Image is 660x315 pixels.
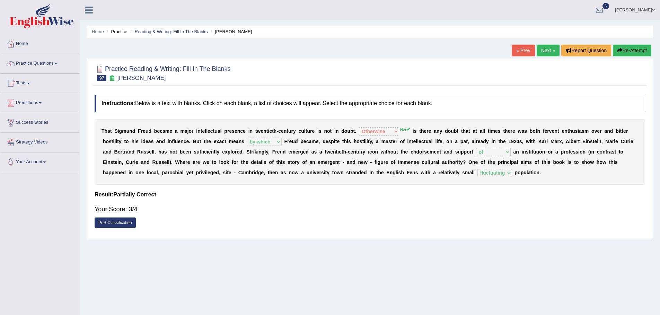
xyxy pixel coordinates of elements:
b: n [250,128,253,134]
b: c [306,139,309,144]
b: c [421,139,424,144]
b: a [185,128,187,134]
b: t [112,139,113,144]
b: a [218,128,220,134]
b: n [449,139,452,144]
small: [PERSON_NAME] [117,75,166,81]
b: l [416,139,417,144]
b: d [162,139,165,144]
b: d [445,128,448,134]
b: l [474,139,476,144]
b: n [263,128,266,134]
b: i [248,128,250,134]
b: h [103,139,106,144]
b: h [505,128,508,134]
b: i [141,139,142,144]
b: d [132,128,135,134]
b: d [323,139,326,144]
b: s [388,139,391,144]
b: u [292,139,295,144]
b: S [114,128,117,134]
b: r [192,128,193,134]
b: c [299,128,301,134]
b: t [557,128,559,134]
b: s [575,128,578,134]
b: t [335,139,337,144]
b: r [600,128,601,134]
b: b [530,128,533,134]
b: i [134,139,136,144]
b: e [208,128,210,134]
b: o [591,128,595,134]
b: n [408,139,412,144]
a: PoS Classification [95,217,136,228]
b: y [440,128,442,134]
b: t [412,139,413,144]
b: l [114,139,116,144]
b: h [131,139,134,144]
b: e [597,128,600,134]
b: e [393,139,395,144]
b: i [334,128,336,134]
b: e [440,139,442,144]
b: t [567,128,569,134]
b: o [446,139,449,144]
b: a [429,139,431,144]
b: b [154,128,157,134]
b: e [552,128,555,134]
b: , [318,139,320,144]
b: i [407,139,408,144]
b: i [367,139,368,144]
b: m [311,139,316,144]
b: l [304,128,306,134]
b: s [498,128,501,134]
b: r [310,128,312,134]
b: a [579,128,582,134]
b: n [607,128,610,134]
b: e [208,139,211,144]
b: a [604,128,607,134]
b: o [106,139,109,144]
a: Predictions [0,93,79,111]
b: o [357,139,360,144]
b: . [355,128,356,134]
b: t [255,128,257,134]
b: e [424,128,426,134]
b: r [510,128,512,134]
b: l [220,128,222,134]
b: m [229,139,233,144]
b: u [196,139,200,144]
b: l [484,128,485,134]
b: a [455,139,458,144]
b: a [472,139,475,144]
b: e [243,128,246,134]
b: t [225,139,226,144]
b: , [468,139,469,144]
b: h [344,139,347,144]
b: a [480,128,483,134]
b: e [146,139,148,144]
b: t [342,139,344,144]
b: r [476,139,477,144]
h2: Practice Reading & Writing: Fill In The Blanks [95,64,231,81]
b: e [169,128,172,134]
b: d [341,128,344,134]
b: t [536,128,537,134]
b: o [400,139,403,144]
b: o [126,139,129,144]
b: u [126,128,130,134]
b: s [524,128,527,134]
b: a [521,128,524,134]
b: , [372,139,373,144]
b: a [466,128,468,134]
b: a [434,128,437,134]
b: e [623,128,626,134]
b: e [233,139,236,144]
b: d [610,128,613,134]
b: o [533,128,536,134]
b: F [138,128,141,134]
b: s [109,139,112,144]
b: t [110,128,112,134]
b: e [289,139,292,144]
b: b [350,128,353,134]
